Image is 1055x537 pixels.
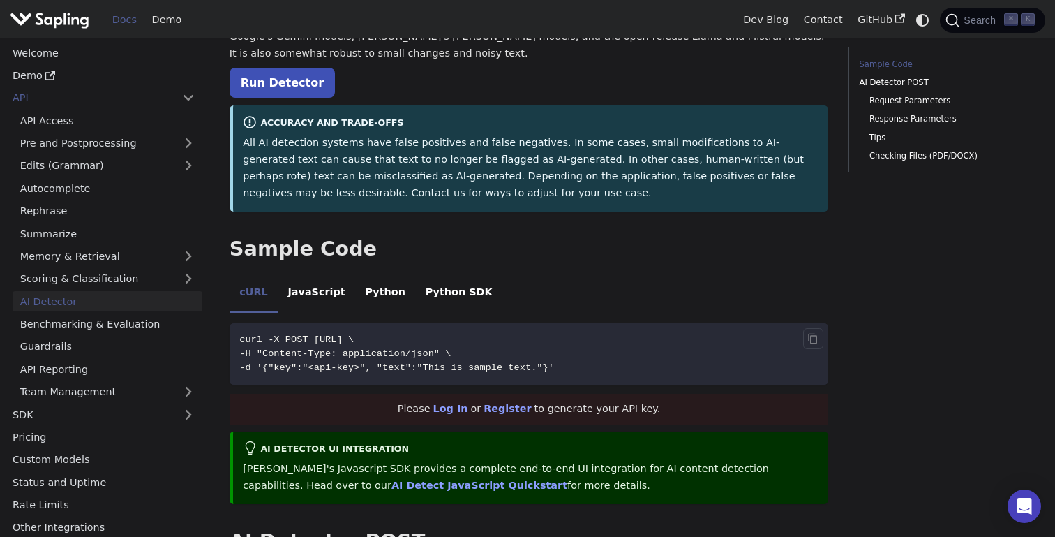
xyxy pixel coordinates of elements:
a: Dev Blog [735,9,795,31]
p: [PERSON_NAME]'s Javascript SDK provides a complete end-to-end UI integration for AI content detec... [243,461,818,494]
li: Python SDK [415,274,502,314]
a: Checking Files (PDF/DOCX) [869,149,1025,163]
a: Register [484,403,531,414]
a: AI Detector POST [860,76,1030,89]
a: API Access [13,110,202,131]
a: Pre and Postprocessing [13,133,202,154]
a: Summarize [13,223,202,244]
a: Pricing [5,427,202,448]
a: API [5,88,174,108]
span: -d '{"key":"<api-key>", "text":"This is sample text."}' [239,362,554,373]
a: Edits (Grammar) [13,156,202,176]
a: AI Detector [13,291,202,311]
a: Status and Uptime [5,472,202,492]
span: -H "Content-Type: application/json" \ [239,348,451,359]
a: Guardrails [13,337,202,357]
div: Open Intercom Messenger [1008,490,1041,523]
a: Sample Code [860,58,1030,71]
a: Autocomplete [13,178,202,198]
a: Memory & Retrieval [13,247,202,267]
a: API Reporting [13,359,202,379]
a: Benchmarking & Evaluation [13,314,202,334]
a: AI Detect JavaScript Quickstart [391,480,567,491]
a: SDK [5,404,174,425]
a: Contact [796,9,851,31]
div: Please or to generate your API key. [230,394,829,425]
button: Collapse sidebar category 'API' [174,88,202,108]
button: Copy code to clipboard [803,328,824,349]
a: Team Management [13,382,202,402]
li: JavaScript [278,274,355,314]
button: Search (Command+K) [940,8,1045,33]
li: Python [355,274,415,314]
span: Search [959,15,1004,26]
a: Scoring & Classification [13,269,202,289]
a: Rate Limits [5,495,202,515]
h2: Sample Code [230,237,829,262]
a: Custom Models [5,450,202,470]
a: Welcome [5,43,202,63]
a: Log In [433,403,468,414]
button: Expand sidebar category 'SDK' [174,404,202,425]
a: Demo [5,66,202,86]
a: Sapling.ai [10,10,94,30]
a: Response Parameters [869,112,1025,126]
a: Rephrase [13,201,202,221]
a: Demo [144,9,189,31]
button: Switch between dark and light mode (currently system mode) [913,10,933,30]
img: Sapling.ai [10,10,89,30]
p: All AI detection systems have false positives and false negatives. In some cases, small modificat... [243,135,818,201]
kbd: ⌘ [1004,13,1018,26]
a: Docs [105,9,144,31]
a: Tips [869,131,1025,145]
li: cURL [230,274,278,314]
a: Request Parameters [869,94,1025,108]
div: AI Detector UI integration [243,441,818,458]
a: Run Detector [230,68,335,98]
div: Accuracy and Trade-offs [243,115,818,132]
kbd: K [1021,13,1035,26]
span: curl -X POST [URL] \ [239,334,354,345]
a: GitHub [850,9,912,31]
